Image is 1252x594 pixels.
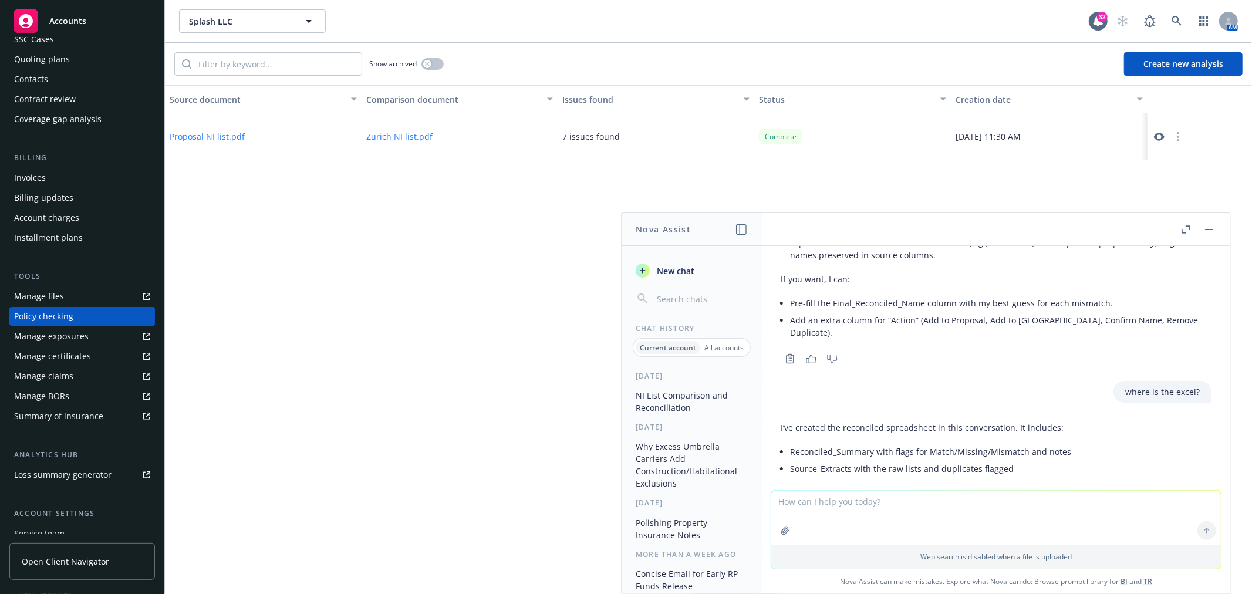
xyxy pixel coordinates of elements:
p: I’ve created the reconciled spreadsheet in this conversation. It includes: [781,421,1211,434]
a: Summary of insurance [9,407,155,426]
div: Chat History [622,323,762,333]
li: Add an extra column for “Action” (Add to Proposal, Add to [GEOGRAPHIC_DATA], Confirm Name, Remove... [790,312,1211,341]
div: Policy checking [14,307,73,326]
div: Issues found [562,93,737,106]
a: Contacts [9,70,155,89]
a: Billing updates [9,188,155,207]
a: Switch app [1192,9,1216,33]
a: Manage certificates [9,347,155,366]
button: New chat [631,260,752,281]
a: Accounts [9,5,155,38]
h1: Nova Assist [636,223,691,235]
div: Status [759,93,933,106]
a: Account charges [9,208,155,227]
button: NI List Comparison and Reconciliation [631,386,752,417]
button: Create new analysis [1124,52,1243,76]
svg: Copy to clipboard [785,353,795,364]
div: SSC Cases [14,30,54,49]
div: Creation date [956,93,1130,106]
a: Manage claims [9,367,155,386]
a: BI [1121,576,1128,586]
div: Account charges [14,208,79,227]
li: Pre-fill the Final_Reconciled_Name column with my best guess for each mismatch. [790,295,1211,312]
span: New chat [654,265,694,277]
p: If you want, I can: [781,273,1211,285]
a: Start snowing [1111,9,1135,33]
a: Report a Bug [1138,9,1162,33]
div: Summary of insurance [14,407,103,426]
div: Manage certificates [14,347,91,366]
button: Issues found [558,85,754,113]
div: Account settings [9,508,155,519]
a: Loss summary generator [9,465,155,484]
a: SSC Cases [9,30,155,49]
span: Show archived [369,59,417,69]
li: Reconciled_Summary with flags for Match/Missing/Mismatch and notes [790,443,1211,460]
li: Expanded common directional abbreviations (e.g., W. to West) for comparison purposes only; origin... [790,234,1211,264]
div: [DATE] [622,422,762,432]
button: Creation date [951,85,1148,113]
div: Service team [14,524,65,543]
span: Accounts [49,16,86,26]
a: Coverage gap analysis [9,110,155,129]
a: Policy checking [9,307,155,326]
div: Manage claims [14,367,73,386]
div: Invoices [14,168,46,187]
button: Splash LLC [179,9,326,33]
a: TR [1143,576,1152,586]
button: Status [754,85,951,113]
div: Manage BORs [14,387,69,406]
a: Quoting plans [9,50,155,69]
li: Source_Extracts with the raw lists and duplicates flagged [790,460,1211,477]
div: 7 issues found [562,130,620,143]
div: Billing updates [14,188,73,207]
button: Zurich NI list.pdf [366,130,433,143]
div: Loss summary generator [14,465,112,484]
a: Installment plans [9,228,155,247]
a: Service team [9,524,155,543]
div: Installment plans [14,228,83,247]
div: Tools [9,271,155,282]
div: Complete [759,129,802,144]
div: Contacts [14,70,48,89]
p: Current account [640,343,696,353]
div: More than a week ago [622,549,762,559]
div: Manage files [14,287,64,306]
button: Why Excess Umbrella Carriers Add Construction/Habitational Exclusions [631,437,752,493]
div: Analytics hub [9,449,155,461]
div: [DATE] [622,371,762,381]
button: Polishing Property Insurance Notes [631,513,752,545]
div: Billing [9,152,155,164]
a: Manage exposures [9,327,155,346]
div: Quoting plans [14,50,70,69]
button: Comparison document [362,85,558,113]
a: Invoices [9,168,155,187]
span: Open Client Navigator [22,555,109,568]
p: All accounts [704,343,744,353]
svg: Search [182,59,191,69]
input: Search chats [654,291,748,307]
p: If it’s not showing on your end, I can regenerate it or provide a CSV version. Would you like me ... [781,487,1211,511]
a: Search [1165,9,1189,33]
div: Comparison document [366,93,541,106]
p: where is the excel? [1125,386,1200,398]
button: Proposal NI list.pdf [170,130,245,143]
div: Source document [170,93,344,106]
button: Thumbs down [823,350,842,367]
a: Manage BORs [9,387,155,406]
p: Web search is disabled when a file is uploaded [778,552,1214,562]
a: Contract review [9,90,155,109]
a: Manage files [9,287,155,306]
div: 32 [1097,12,1108,22]
span: Splash LLC [189,15,291,28]
div: [DATE] [622,498,762,508]
div: Contract review [14,90,76,109]
div: Coverage gap analysis [14,110,102,129]
div: [DATE] 11:30 AM [951,113,1148,160]
span: Nova Assist can make mistakes. Explore what Nova can do: Browse prompt library for and [767,569,1226,593]
div: Manage exposures [14,327,89,346]
button: Source document [165,85,362,113]
input: Filter by keyword... [191,53,362,75]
